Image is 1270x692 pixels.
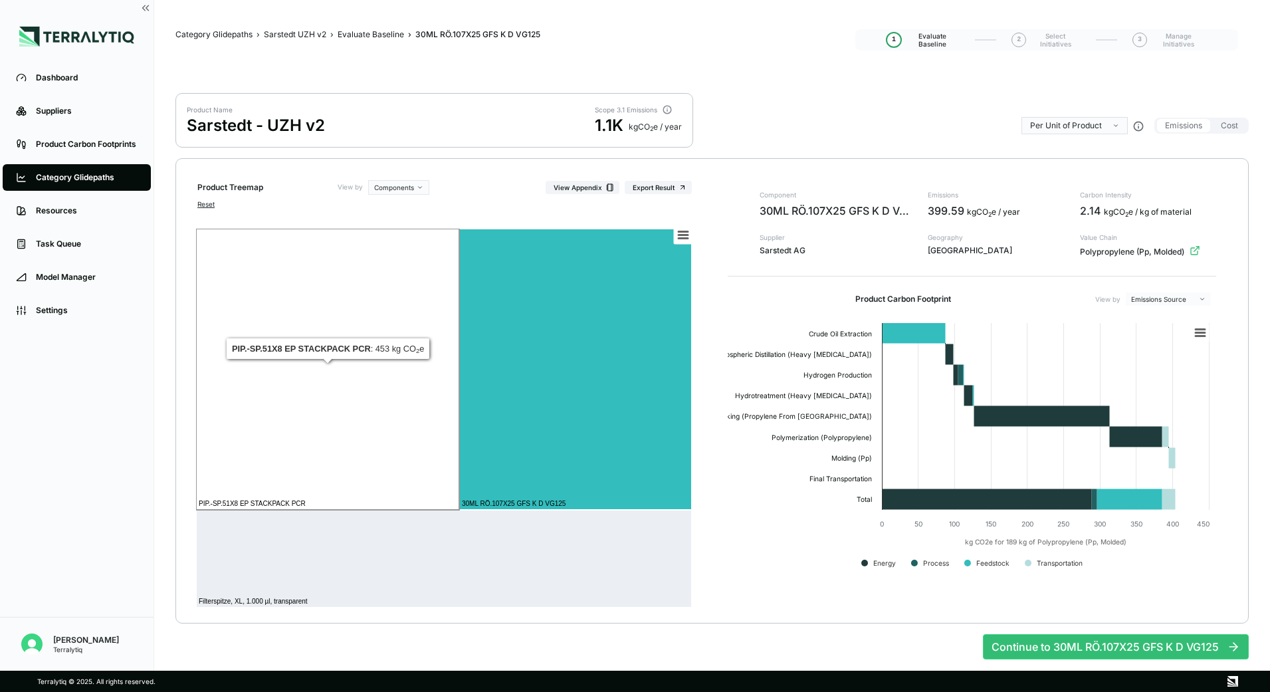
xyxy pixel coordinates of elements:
[1017,36,1021,44] span: 2
[1095,295,1120,303] label: View by
[1104,207,1192,217] div: kgCO e / kg of material
[650,125,653,132] sub: 2
[187,106,325,114] div: Product Name
[1133,27,1206,53] button: 3Manage Initiatives
[760,245,912,256] span: Sarstedt AG
[175,29,253,40] a: Category Glidepaths
[1037,559,1083,568] text: Transportation
[1021,117,1128,134] button: Per Unit of Product
[374,183,414,191] span: Components
[16,628,48,660] button: Open user button
[967,207,1020,217] span: kg CO e / year
[760,191,912,199] span: Component
[36,139,138,150] div: Product Carbon Footprints
[197,182,282,193] div: Product Treemap
[415,29,540,40] span: 30ML RÖ.107X25 GFS K D VG125
[1080,233,1216,241] span: Value Chain
[330,29,334,40] span: ›
[923,559,949,567] text: Process
[809,330,872,338] text: Crude Oil Extraction
[1126,292,1211,306] button: Emissions Source
[873,559,896,568] text: Energy
[803,371,872,380] text: Hydrogen Production
[760,203,912,219] span: 30ML RÖ.107X25 GFS K D VG125
[1058,520,1070,528] text: 250
[408,29,411,40] span: ›
[976,559,1009,567] text: Feedstock
[831,454,872,463] text: Molding (Pp)
[629,122,682,132] div: kg CO e / year
[892,36,896,44] span: 1
[986,520,996,528] text: 150
[1094,520,1106,528] text: 300
[53,645,119,653] div: Terralytiq
[338,180,363,195] label: View by
[880,520,884,528] text: 0
[199,500,306,507] text: PIP.-SP.51X8 EP STACKPACK PCR
[1031,32,1080,48] span: Select Initiatives
[855,294,951,304] h2: Product Carbon Footprint
[1012,27,1080,53] button: 2Select Initiatives
[197,200,215,208] button: Reset
[36,305,138,316] div: Settings
[257,29,260,40] span: ›
[368,180,429,195] button: Components
[928,203,1064,219] div: 399.59
[1080,191,1216,199] span: Carbon Intensity
[928,245,1064,256] span: [GEOGRAPHIC_DATA]
[546,181,619,194] button: View Appendix
[760,233,912,241] span: Supplier
[462,500,566,507] text: 30ML RÖ.107X25 GFS K D VG125
[983,634,1249,659] button: Continue to 30ML RÖ.107X25 GFS K D VG125
[21,634,43,655] img: Nitin Shetty
[1138,36,1142,44] span: 3
[1130,520,1142,528] text: 350
[36,72,138,83] div: Dashboard
[1157,119,1210,132] button: Emissions
[1197,520,1210,528] text: 450
[857,495,872,503] text: Total
[906,32,959,48] span: Evaluate Baseline
[887,27,959,53] button: 1Evaluate Baseline
[36,205,138,216] div: Resources
[928,233,1064,241] span: Geography
[713,350,872,359] text: Atmospheric Distillation (Heavy [MEDICAL_DATA])
[53,635,119,645] div: [PERSON_NAME]
[809,475,872,483] text: Final Transportation
[187,115,325,136] div: Sarstedt - UZH v2
[1125,211,1128,218] sub: 2
[688,412,872,421] text: Steam Cracking (Propylene From [GEOGRAPHIC_DATA])
[625,181,692,194] button: Export Result
[1080,245,1216,259] div: Polypropylene (Pp, Molded)
[928,191,1064,199] span: Emissions
[1213,119,1246,132] button: Cost
[1166,520,1179,528] text: 400
[1021,520,1033,528] text: 200
[595,106,660,114] div: Scope 3.1 Emissions
[772,433,872,442] text: Polymerization (Polypropylene)
[36,272,138,283] div: Model Manager
[36,239,138,249] div: Task Queue
[1152,32,1206,48] span: Manage Initiatives
[988,211,992,218] sub: 2
[965,538,1126,546] text: kg CO2e for 189 kg of Polypropylene (Pp, Molded)
[914,520,922,528] text: 50
[36,172,138,183] div: Category Glidepaths
[735,392,872,400] text: Hydrotreatment (Heavy [MEDICAL_DATA])
[199,598,308,605] text: Filterspitze, XL, 1.000 µl, transparent
[264,29,326,40] a: Sarstedt UZH v2
[1080,203,1216,219] div: 2.14
[338,29,404,40] a: Evaluate Baseline
[19,27,134,47] img: Logo
[36,106,138,116] div: Suppliers
[595,115,623,136] div: 1.1K
[950,520,960,528] text: 100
